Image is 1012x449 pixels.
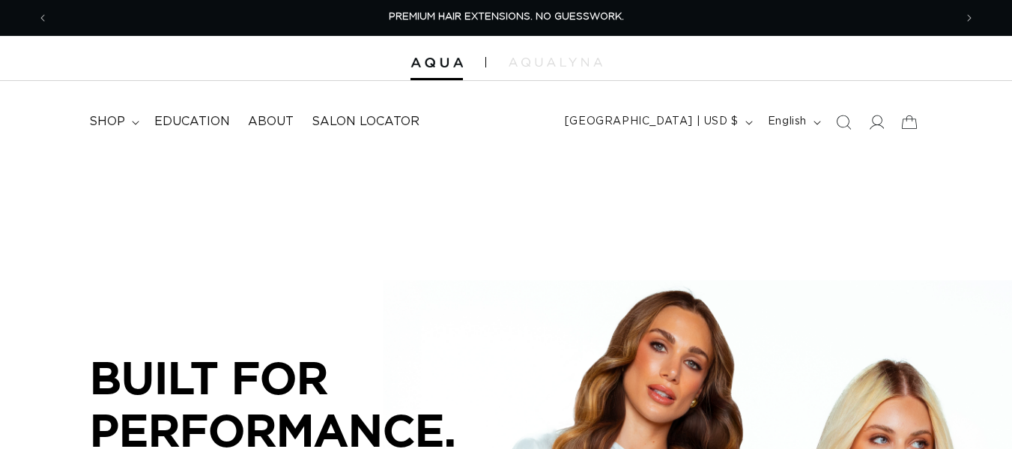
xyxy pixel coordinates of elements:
[26,4,59,32] button: Previous announcement
[953,4,986,32] button: Next announcement
[509,58,602,67] img: aqualyna.com
[80,105,145,139] summary: shop
[154,114,230,130] span: Education
[303,105,428,139] a: Salon Locator
[248,114,294,130] span: About
[410,58,463,68] img: Aqua Hair Extensions
[89,114,125,130] span: shop
[145,105,239,139] a: Education
[827,106,860,139] summary: Search
[239,105,303,139] a: About
[768,114,807,130] span: English
[312,114,419,130] span: Salon Locator
[759,108,827,136] button: English
[389,12,624,22] span: PREMIUM HAIR EXTENSIONS. NO GUESSWORK.
[556,108,759,136] button: [GEOGRAPHIC_DATA] | USD $
[565,114,739,130] span: [GEOGRAPHIC_DATA] | USD $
